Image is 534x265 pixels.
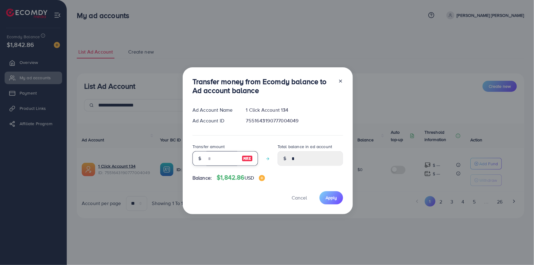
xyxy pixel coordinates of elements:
iframe: Chat [508,237,529,260]
span: Apply [326,195,337,201]
img: image [259,175,265,181]
div: Ad Account ID [188,117,241,124]
label: Total balance in ad account [278,144,332,150]
div: 7551643190777004049 [241,117,348,124]
span: Cancel [292,194,307,201]
div: Ad Account Name [188,106,241,114]
h3: Transfer money from Ecomdy balance to Ad account balance [192,77,333,95]
button: Cancel [284,191,315,204]
span: USD [245,174,254,181]
div: 1 Click Account 134 [241,106,348,114]
button: Apply [319,191,343,204]
h4: $1,842.86 [217,174,265,181]
span: Balance: [192,174,212,181]
label: Transfer amount [192,144,225,150]
img: image [242,155,253,162]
